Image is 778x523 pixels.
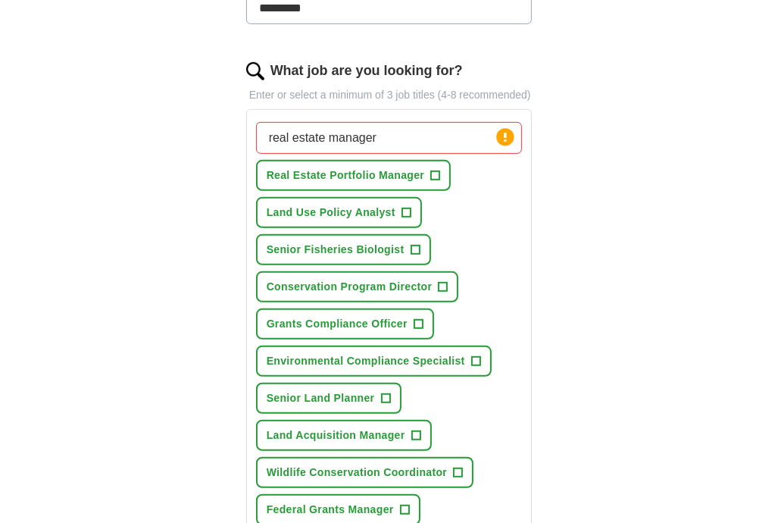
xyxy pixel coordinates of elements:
span: Conservation Program Director [267,279,433,295]
span: Grants Compliance Officer [267,316,408,332]
span: Federal Grants Manager [267,502,394,518]
button: Senior Fisheries Biologist [256,234,431,265]
input: Type a job title and press enter [256,122,523,154]
button: Environmental Compliance Specialist [256,346,492,377]
label: What job are you looking for? [270,61,463,81]
button: Land Use Policy Analyst [256,197,422,228]
button: Senior Land Planner [256,383,401,414]
button: Real Estate Portfolio Manager [256,160,451,191]
span: Senior Fisheries Biologist [267,242,405,258]
button: Land Acquisition Manager [256,420,432,451]
span: Real Estate Portfolio Manager [267,168,425,183]
span: Wildlife Conservation Coordinator [267,465,448,481]
img: search.png [246,62,264,80]
span: Land Acquisition Manager [267,427,405,443]
p: Enter or select a minimum of 3 job titles (4-8 recommended) [246,87,533,103]
span: Senior Land Planner [267,390,375,406]
span: Environmental Compliance Specialist [267,353,465,369]
button: Grants Compliance Officer [256,308,434,340]
button: Conservation Program Director [256,271,459,302]
span: Land Use Policy Analyst [267,205,395,221]
button: Wildlife Conservation Coordinator [256,457,474,488]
